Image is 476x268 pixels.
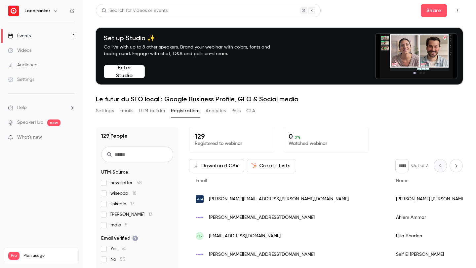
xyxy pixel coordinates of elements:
p: 0 [289,132,363,140]
div: Lilia Bouden [389,227,472,245]
div: Search for videos or events [101,7,168,14]
h1: Le futur du SEO local : Google Business Profile, GEO & Social media [96,95,463,103]
button: Polls [231,106,241,116]
h6: Localranker [24,8,50,14]
button: CTA [246,106,255,116]
span: Name [396,179,409,183]
span: malo [110,222,128,228]
span: linkedin [110,201,134,207]
span: UTM Source [101,169,128,176]
button: Analytics [206,106,226,116]
span: 17 [130,202,134,206]
span: No [110,256,125,263]
p: Watched webinar [289,140,363,147]
span: [PERSON_NAME][EMAIL_ADDRESS][DOMAIN_NAME] [209,214,315,221]
button: Registrations [171,106,200,116]
button: Settings [96,106,114,116]
span: [PERSON_NAME] [110,211,152,218]
div: [PERSON_NAME] [PERSON_NAME] [389,190,472,208]
p: 129 [195,132,269,140]
h1: 129 People [101,132,128,140]
span: LB [197,233,202,239]
span: 5 [125,223,128,227]
span: 13 [148,212,152,217]
span: [PERSON_NAME][EMAIL_ADDRESS][DOMAIN_NAME] [209,251,315,258]
button: Emails [119,106,133,116]
img: metal2000.fr [196,251,204,258]
button: Create Lists [247,159,296,172]
img: metal2000.fr [196,214,204,221]
p: Registered to webinar [195,140,269,147]
p: Go live with up to 8 other speakers. Brand your webinar with colors, fonts and background. Engage... [104,44,286,57]
img: Localranker [8,6,19,16]
button: UTM builder [139,106,166,116]
div: Audience [8,62,37,68]
span: Plan usage [23,253,74,258]
p: Out of 3 [411,162,428,169]
div: Videos [8,47,31,54]
button: Next page [450,159,463,172]
div: Seif El [PERSON_NAME] [389,245,472,264]
h4: Set up Studio ✨ [104,34,286,42]
button: Download CSV [189,159,244,172]
span: Pro [8,252,20,260]
li: help-dropdown-opener [8,104,75,111]
span: 0 % [295,135,300,140]
div: Settings [8,76,34,83]
span: What's new [17,134,42,141]
div: Ahlem Ammar [389,208,472,227]
span: 74 [121,247,126,251]
button: Share [421,4,447,17]
span: 55 [120,257,125,262]
a: SpeakerHub [17,119,43,126]
button: Enter Studio [104,65,145,78]
span: Email verified [101,235,138,242]
span: Help [17,104,27,111]
span: Yes [110,246,126,252]
span: Email [196,179,207,183]
span: newsletter [110,180,142,186]
img: vilavi.fr [196,195,204,203]
span: [PERSON_NAME][EMAIL_ADDRESS][PERSON_NAME][DOMAIN_NAME] [209,196,349,203]
span: 58 [137,181,142,185]
span: wisepop [110,190,137,197]
span: [EMAIL_ADDRESS][DOMAIN_NAME] [209,233,281,240]
span: 18 [132,191,137,196]
div: Events [8,33,31,39]
span: new [47,119,60,126]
